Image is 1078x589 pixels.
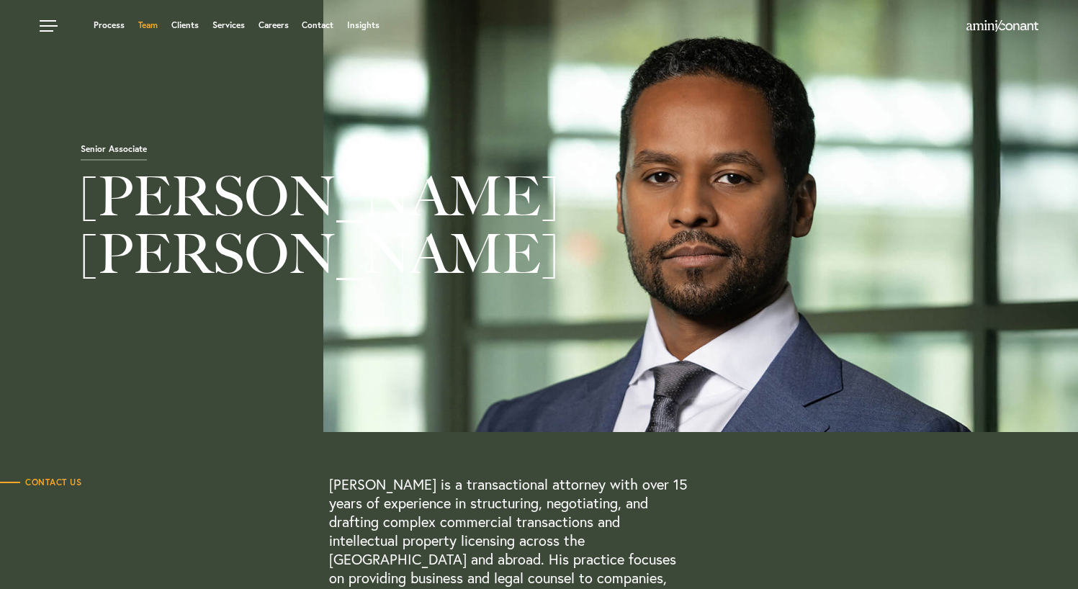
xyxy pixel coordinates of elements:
a: Clients [171,21,199,30]
a: Insights [347,21,379,30]
a: Contact [302,21,333,30]
a: Process [94,21,125,30]
a: Services [212,21,245,30]
a: Team [138,21,158,30]
img: Amini & Conant [966,20,1038,32]
span: Senior Associate [81,145,147,161]
a: Home [966,21,1038,32]
a: Careers [259,21,289,30]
